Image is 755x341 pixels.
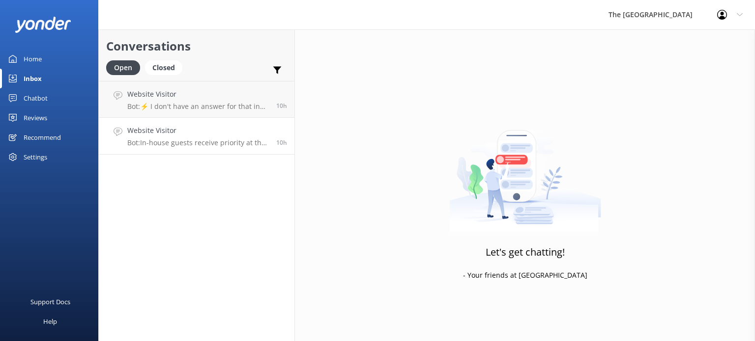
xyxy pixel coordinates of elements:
[127,125,269,136] h4: Website Visitor
[145,62,187,73] a: Closed
[24,147,47,167] div: Settings
[30,292,70,312] div: Support Docs
[127,138,269,147] p: Bot: In-house guests receive priority at the Kids Club, but bookings are recommended, especially ...
[24,128,61,147] div: Recommend
[276,102,287,110] span: Sep 08 2025 10:36pm (UTC -10:00) Pacific/Honolulu
[43,312,57,331] div: Help
[15,17,71,33] img: yonder-white-logo.png
[145,60,182,75] div: Closed
[24,88,48,108] div: Chatbot
[127,102,269,111] p: Bot: ⚡ I don't have an answer for that in my knowledge base. Please try and rephrase your questio...
[449,109,601,232] img: artwork of a man stealing a conversation from at giant smartphone
[127,89,269,100] h4: Website Visitor
[463,270,587,281] p: - Your friends at [GEOGRAPHIC_DATA]
[106,37,287,55] h2: Conversations
[99,118,294,155] a: Website VisitorBot:In-house guests receive priority at the Kids Club, but bookings are recommende...
[106,62,145,73] a: Open
[24,69,42,88] div: Inbox
[106,60,140,75] div: Open
[486,244,565,260] h3: Let's get chatting!
[276,138,287,147] span: Sep 08 2025 10:22pm (UTC -10:00) Pacific/Honolulu
[24,49,42,69] div: Home
[99,81,294,118] a: Website VisitorBot:⚡ I don't have an answer for that in my knowledge base. Please try and rephras...
[24,108,47,128] div: Reviews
